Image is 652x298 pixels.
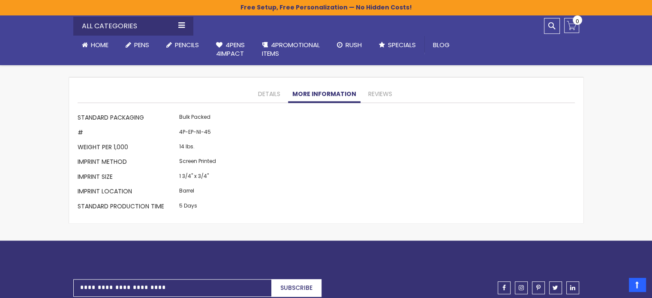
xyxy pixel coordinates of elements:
[498,281,511,294] a: facebook
[364,86,397,103] a: Reviews
[370,36,424,54] a: Specials
[553,285,558,291] span: twitter
[536,285,541,291] span: pinterest
[564,18,579,33] a: 0
[549,281,562,294] a: twitter
[288,86,361,103] a: More Information
[502,285,506,291] span: facebook
[73,36,117,54] a: Home
[262,40,320,58] span: 4PROMOTIONAL ITEMS
[175,40,199,49] span: Pencils
[328,36,370,54] a: Rush
[177,170,218,185] td: 1 3/4" x 3/4"
[177,185,218,200] td: Barrel
[346,40,362,49] span: Rush
[78,141,177,156] th: Weight per 1,000
[254,86,285,103] a: Details
[519,285,524,291] span: instagram
[78,126,177,141] th: #
[515,281,528,294] a: instagram
[78,111,177,126] th: Standard Packaging
[253,36,328,63] a: 4PROMOTIONALITEMS
[629,278,646,292] a: Top
[91,40,108,49] span: Home
[134,40,149,49] span: Pens
[73,17,193,36] div: All Categories
[78,170,177,185] th: Imprint Size
[177,200,218,214] td: 5 Days
[177,141,218,156] td: 14 lbs.
[570,285,575,291] span: linkedin
[78,185,177,200] th: Imprint Location
[216,40,245,58] span: 4Pens 4impact
[566,281,579,294] a: linkedin
[433,40,450,49] span: Blog
[576,17,579,25] span: 0
[158,36,207,54] a: Pencils
[177,111,218,126] td: Bulk Packed
[532,281,545,294] a: pinterest
[271,279,321,297] button: Subscribe
[117,36,158,54] a: Pens
[280,283,312,292] span: Subscribe
[424,36,458,54] a: Blog
[177,126,218,141] td: 4P-EP-NI-45
[78,200,177,214] th: Standard Production Time
[78,156,177,170] th: Imprint Method
[388,40,416,49] span: Specials
[177,156,218,170] td: Screen Printed
[207,36,253,63] a: 4Pens4impact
